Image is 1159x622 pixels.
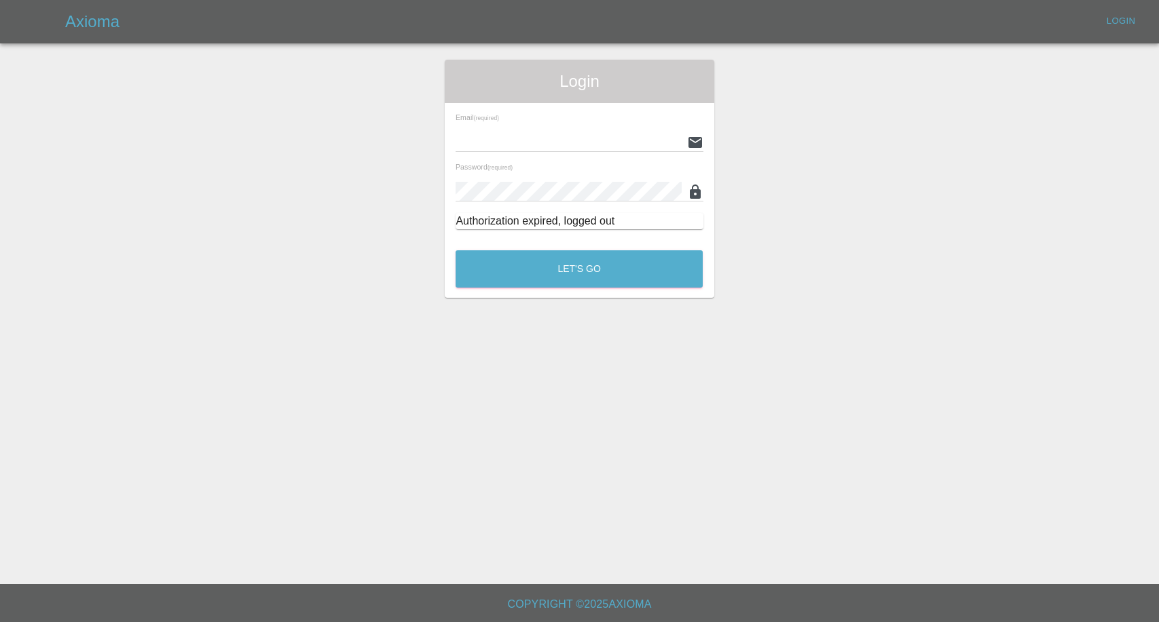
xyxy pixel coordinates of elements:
[456,113,499,121] span: Email
[456,250,703,288] button: Let's Go
[456,213,703,229] div: Authorization expired, logged out
[456,163,513,171] span: Password
[1099,11,1143,32] a: Login
[65,11,119,33] h5: Axioma
[474,115,499,121] small: (required)
[456,71,703,92] span: Login
[487,165,513,171] small: (required)
[11,595,1148,614] h6: Copyright © 2025 Axioma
